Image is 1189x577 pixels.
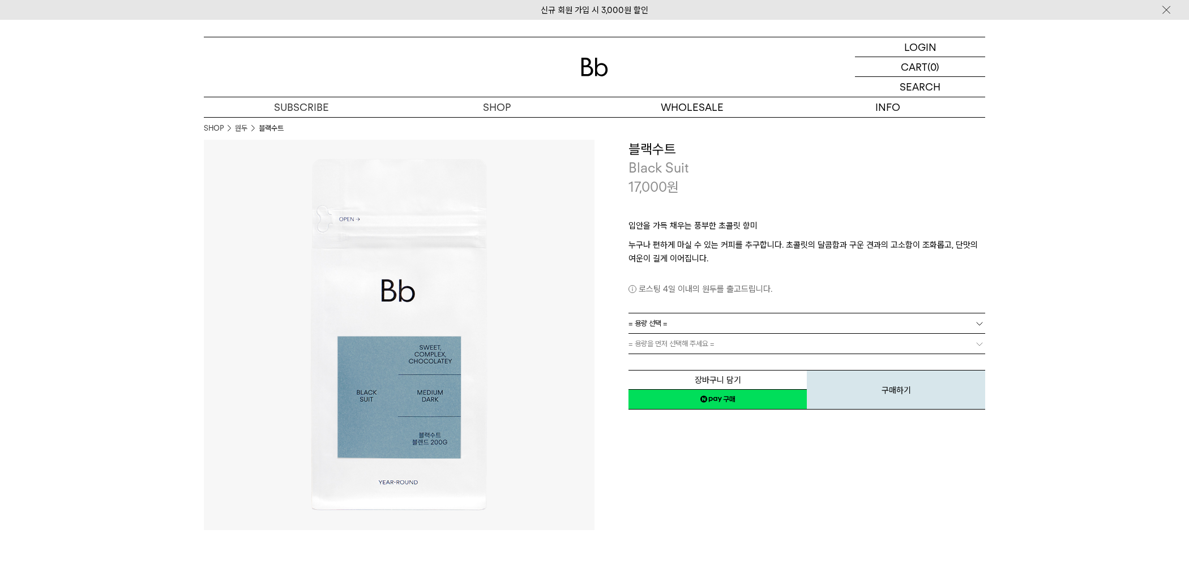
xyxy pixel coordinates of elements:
p: 17,000 [628,178,679,197]
a: 새창 [628,389,807,410]
p: Black Suit [628,158,985,178]
img: 블랙수트 [204,140,594,530]
li: 블랙수트 [259,123,284,134]
p: SEARCH [900,77,940,97]
h3: 블랙수트 [628,140,985,159]
a: 신규 회원 가입 시 3,000원 할인 [541,5,648,15]
p: LOGIN [904,37,936,57]
a: LOGIN [855,37,985,57]
button: 장바구니 담기 [628,370,807,390]
a: CART (0) [855,57,985,77]
p: (0) [927,57,939,76]
button: 구매하기 [807,370,985,410]
a: SHOP [399,97,594,117]
a: SHOP [204,123,224,134]
span: 원 [667,179,679,195]
p: 입안을 가득 채우는 풍부한 초콜릿 향미 [628,219,985,238]
img: 로고 [581,58,608,76]
p: 로스팅 4일 이내의 원두를 출고드립니다. [628,282,985,296]
a: 원두 [235,123,247,134]
p: WHOLESALE [594,97,790,117]
span: = 용량을 먼저 선택해 주세요 = [628,334,715,354]
p: 누구나 편하게 마실 수 있는 커피를 추구합니다. 초콜릿의 달콤함과 구운 견과의 고소함이 조화롭고, 단맛의 여운이 길게 이어집니다. [628,238,985,265]
p: CART [901,57,927,76]
p: INFO [790,97,985,117]
a: SUBSCRIBE [204,97,399,117]
span: = 용량 선택 = [628,313,668,333]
